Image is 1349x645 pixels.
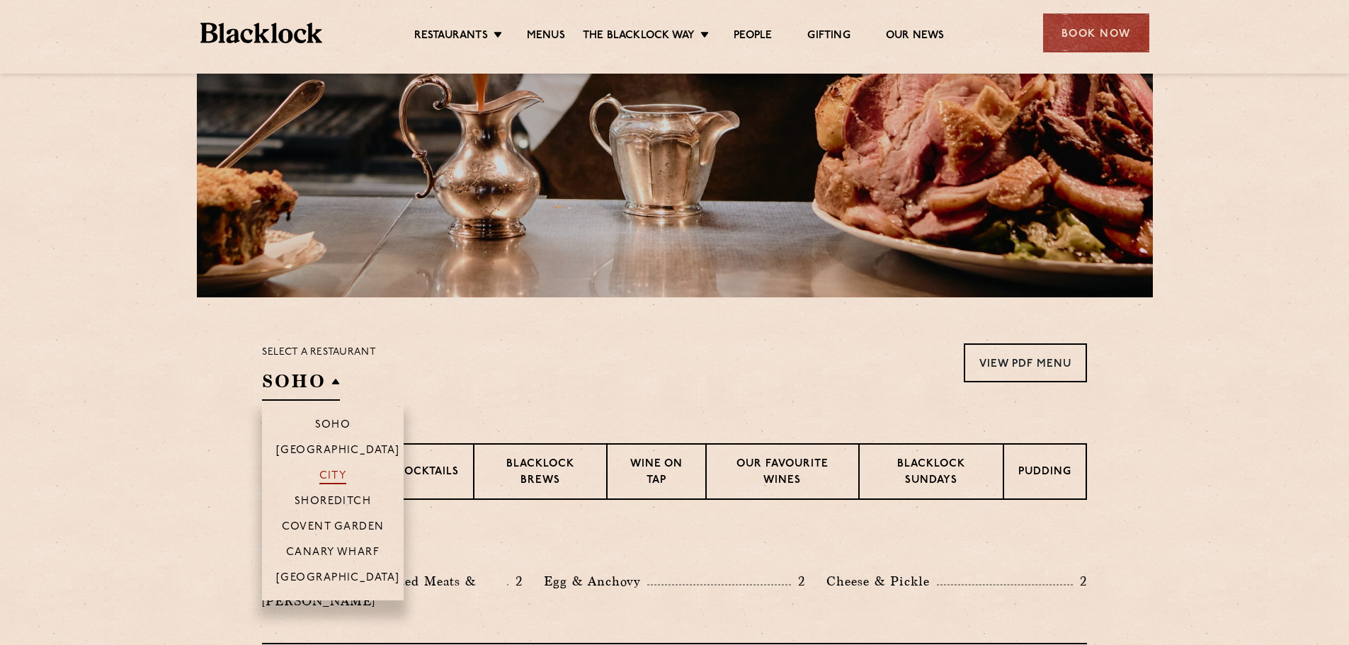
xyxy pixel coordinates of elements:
a: Restaurants [414,29,488,45]
p: Covent Garden [282,521,385,535]
a: Our News [886,29,945,45]
a: Gifting [807,29,850,45]
p: Blacklock Sundays [874,457,989,490]
a: The Blacklock Way [583,29,695,45]
p: [GEOGRAPHIC_DATA] [276,572,400,586]
p: Cheese & Pickle [826,571,937,591]
h2: SOHO [262,369,340,401]
p: 2 [508,572,523,590]
p: Wine on Tap [622,457,691,490]
p: Select a restaurant [262,343,376,362]
h3: Pre Chop Bites [262,535,1087,554]
div: Book Now [1043,13,1149,52]
a: View PDF Menu [964,343,1087,382]
p: 2 [1073,572,1087,590]
p: Blacklock Brews [489,457,592,490]
img: BL_Textured_Logo-footer-cropped.svg [200,23,323,43]
p: Our favourite wines [721,457,843,490]
p: Shoreditch [295,496,372,510]
p: [GEOGRAPHIC_DATA] [276,445,400,459]
p: City [319,470,347,484]
a: Menus [527,29,565,45]
p: Cocktails [396,464,459,482]
p: Egg & Anchovy [544,571,647,591]
p: 2 [791,572,805,590]
p: Pudding [1018,464,1071,482]
a: People [734,29,772,45]
p: Canary Wharf [286,547,380,561]
p: Soho [315,419,351,433]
